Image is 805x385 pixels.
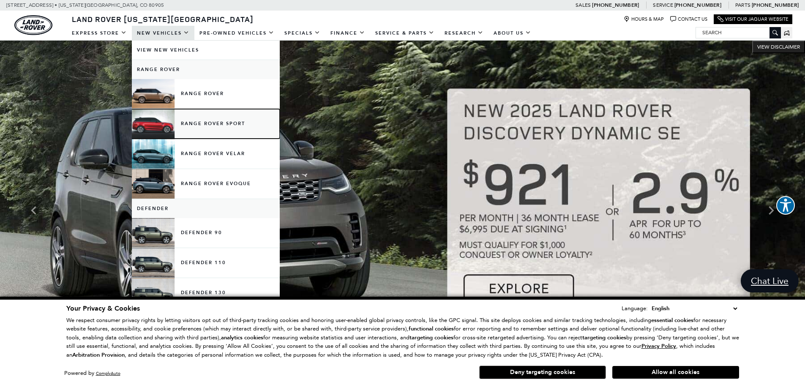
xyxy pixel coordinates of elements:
strong: functional cookies [409,325,454,333]
a: Defender 130 [132,278,280,308]
a: Land Rover [US_STATE][GEOGRAPHIC_DATA] [67,14,259,24]
a: Range Rover Sport [132,109,280,139]
span: Your Privacy & Cookies [66,304,140,313]
a: Contact Us [670,16,707,22]
strong: analytics cookies [221,334,263,341]
a: [PHONE_NUMBER] [674,2,721,8]
a: View New Vehicles [132,41,280,60]
a: Service & Parts [370,26,439,41]
a: EXPRESS STORE [67,26,132,41]
a: Visit Our Jaguar Website [718,16,789,22]
a: Chat Live [741,269,799,292]
button: Explore your accessibility options [776,196,795,215]
div: Previous [25,198,42,223]
a: Range Rover [132,60,280,79]
span: Service [653,2,673,8]
a: Range Rover Velar [132,139,280,169]
span: Land Rover [US_STATE][GEOGRAPHIC_DATA] [72,14,254,24]
a: About Us [488,26,536,41]
a: New Vehicles [132,26,194,41]
u: Privacy Policy [641,342,676,350]
a: land-rover [14,15,52,35]
a: Defender 110 [132,248,280,278]
a: Range Rover Evoque [132,169,280,199]
span: Sales [576,2,591,8]
a: Specials [279,26,325,41]
button: VIEW DISCLAIMER [752,41,805,53]
a: ComplyAuto [96,371,120,376]
a: Hours & Map [624,16,664,22]
strong: targeting cookies [409,334,453,341]
span: VIEW DISCLAIMER [757,44,800,50]
strong: essential cookies [651,317,693,324]
strong: targeting cookies [582,334,626,341]
a: Defender 90 [132,218,280,248]
aside: Accessibility Help Desk [776,196,795,216]
strong: Arbitration Provision [72,351,125,359]
input: Search [696,27,780,38]
div: Language: [622,306,648,311]
img: Land Rover [14,15,52,35]
select: Language Select [649,304,739,313]
div: Next [763,198,780,223]
button: Deny targeting cookies [479,366,606,379]
a: [PHONE_NUMBER] [592,2,639,8]
a: Range Rover [132,79,280,109]
span: Chat Live [747,275,793,287]
p: We respect consumer privacy rights by letting visitors opt out of third-party tracking cookies an... [66,316,739,360]
a: Defender [132,199,280,218]
span: Parts [735,2,750,8]
a: Pre-Owned Vehicles [194,26,279,41]
nav: Main Navigation [67,26,536,41]
div: Powered by [64,371,120,376]
a: [STREET_ADDRESS] • [US_STATE][GEOGRAPHIC_DATA], CO 80905 [6,2,164,8]
button: Allow all cookies [612,366,739,379]
a: Finance [325,26,370,41]
a: Research [439,26,488,41]
a: [PHONE_NUMBER] [752,2,799,8]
